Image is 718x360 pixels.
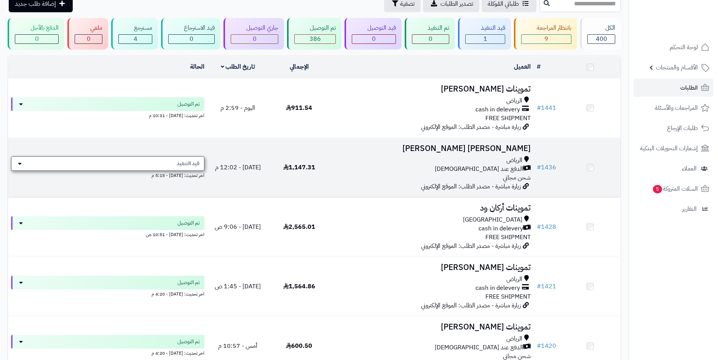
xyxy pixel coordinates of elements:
span: الرياض [506,96,522,105]
span: الرياض [506,334,522,343]
a: مسترجع 4 [110,18,160,50]
span: cash in delevery [475,105,520,114]
a: الحالة [190,62,204,71]
a: الطلبات [633,79,713,97]
span: 0 [190,34,193,43]
div: قيد التوصيل [352,24,396,32]
div: 0 [231,35,278,43]
div: ملغي [75,24,102,32]
span: # [537,163,541,172]
span: لوحة التحكم [670,42,698,53]
span: الطلبات [680,82,698,93]
a: #1441 [537,103,556,112]
span: [GEOGRAPHIC_DATA] [463,215,522,224]
div: 0 [352,35,396,43]
span: 0 [372,34,376,43]
h3: تموينات أركان ود [333,204,531,212]
span: المراجعات والأسئلة [655,103,698,113]
a: طلبات الإرجاع [633,119,713,137]
div: بانتظار المراجعة [521,24,571,32]
div: اخر تحديث: [DATE] - 10:51 ص [11,230,204,238]
span: 2,565.01 [283,222,315,231]
span: 4 [134,34,137,43]
div: الدفع بالآجل [15,24,59,32]
span: cash in delevery [475,284,520,292]
span: # [537,222,541,231]
span: التقارير [682,204,697,214]
a: المراجعات والأسئلة [633,99,713,117]
a: تاريخ الطلب [221,62,255,71]
a: قيد التنفيذ 1 [456,18,512,50]
div: قيد الاسترجاع [168,24,215,32]
h3: تموينات [PERSON_NAME] [333,323,531,331]
span: 0 [35,34,39,43]
a: # [537,62,541,71]
span: شحن مجاني [503,173,531,182]
span: تم التوصيل [177,100,200,108]
span: الرياض [506,156,522,165]
h3: [PERSON_NAME] [PERSON_NAME] [333,144,531,153]
a: السلات المتروكة5 [633,180,713,198]
a: #1421 [537,282,556,291]
span: 0 [87,34,91,43]
span: تم التوصيل [177,338,200,346]
span: 1,147.31 [283,163,315,172]
h3: تموينات [PERSON_NAME] [333,85,531,93]
a: جاري التوصيل 0 [222,18,286,50]
span: 1 [483,34,487,43]
div: اخر تحديث: [DATE] - 10:31 م [11,111,204,119]
span: قيد التنفيذ [177,160,199,167]
span: # [537,103,541,112]
span: الرياض [506,275,522,284]
a: الإجمالي [290,62,309,71]
span: # [537,282,541,291]
span: تم التوصيل [177,279,200,286]
span: 0 [253,34,257,43]
span: اليوم - 2:59 م [220,103,255,112]
a: تم التوصيل 386 [286,18,343,50]
a: إشعارات التحويلات البنكية [633,139,713,157]
span: 9 [544,34,548,43]
a: تم التنفيذ 0 [403,18,456,50]
span: زيارة مباشرة - مصدر الطلب: الموقع الإلكتروني [421,182,521,191]
span: الأقسام والمنتجات [656,62,698,73]
span: FREE SHIPMENT [485,114,531,123]
h3: تموينات [PERSON_NAME] [333,263,531,272]
a: بانتظار المراجعة 9 [512,18,579,50]
span: زيارة مباشرة - مصدر الطلب: الموقع الإلكتروني [421,301,521,310]
div: مسترجع [118,24,152,32]
span: طلبات الإرجاع [667,123,698,133]
span: 911.54 [286,103,312,112]
img: logo-2.png [666,6,711,22]
div: 0 [169,35,214,43]
a: #1428 [537,222,556,231]
div: 1 [466,35,505,43]
span: [DATE] - 9:06 ص [215,222,261,231]
span: [DATE] - 1:45 ص [215,282,261,291]
span: cash in delevery [479,224,523,233]
a: لوحة التحكم [633,38,713,56]
span: [DATE] - 12:02 م [215,163,261,172]
a: قيد التوصيل 0 [343,18,403,50]
div: 0 [412,35,449,43]
a: #1420 [537,341,556,350]
span: FREE SHIPMENT [485,233,531,242]
div: اخر تحديث: [DATE] - 5:15 م [11,171,204,179]
div: قيد التنفيذ [465,24,505,32]
span: زيارة مباشرة - مصدر الطلب: الموقع الإلكتروني [421,241,521,251]
span: العملاء [682,163,697,174]
div: 9 [522,35,571,43]
div: الكل [587,24,615,32]
div: 0 [15,35,58,43]
span: 600.50 [286,341,312,350]
div: 0 [75,35,102,43]
a: العميل [514,62,531,71]
span: 0 [429,34,432,43]
a: قيد الاسترجاع 0 [160,18,222,50]
div: 386 [295,35,335,43]
span: إشعارات التحويلات البنكية [640,143,698,154]
a: العملاء [633,159,713,178]
div: اخر تحديث: [DATE] - 4:20 م [11,289,204,297]
span: 1,564.86 [283,282,315,291]
span: تم التوصيل [177,219,200,227]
